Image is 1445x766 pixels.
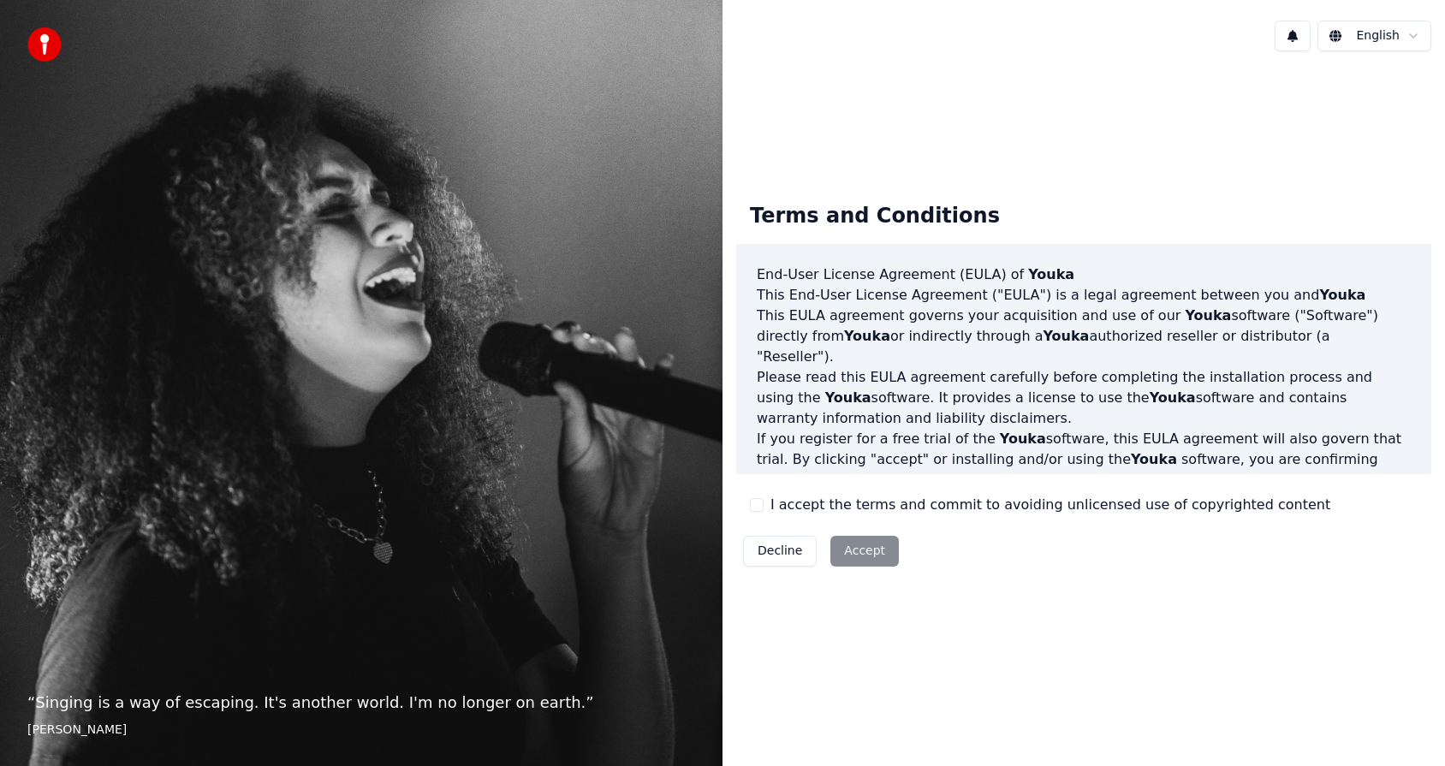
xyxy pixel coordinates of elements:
[770,495,1330,515] label: I accept the terms and commit to avoiding unlicensed use of copyrighted content
[757,264,1411,285] h3: End-User License Agreement (EULA) of
[825,389,871,406] span: Youka
[743,536,817,567] button: Decline
[1319,287,1365,303] span: Youka
[27,721,695,739] footer: [PERSON_NAME]
[1185,307,1231,324] span: Youka
[1000,431,1046,447] span: Youka
[1131,451,1177,467] span: Youka
[27,27,62,62] img: youka
[736,189,1014,244] div: Terms and Conditions
[757,367,1411,429] p: Please read this EULA agreement carefully before completing the installation process and using th...
[1028,266,1074,282] span: Youka
[844,328,890,344] span: Youka
[757,285,1411,306] p: This End-User License Agreement ("EULA") is a legal agreement between you and
[1150,389,1196,406] span: Youka
[757,429,1411,511] p: If you register for a free trial of the software, this EULA agreement will also govern that trial...
[757,306,1411,367] p: This EULA agreement governs your acquisition and use of our software ("Software") directly from o...
[27,691,695,715] p: “ Singing is a way of escaping. It's another world. I'm no longer on earth. ”
[1043,328,1089,344] span: Youka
